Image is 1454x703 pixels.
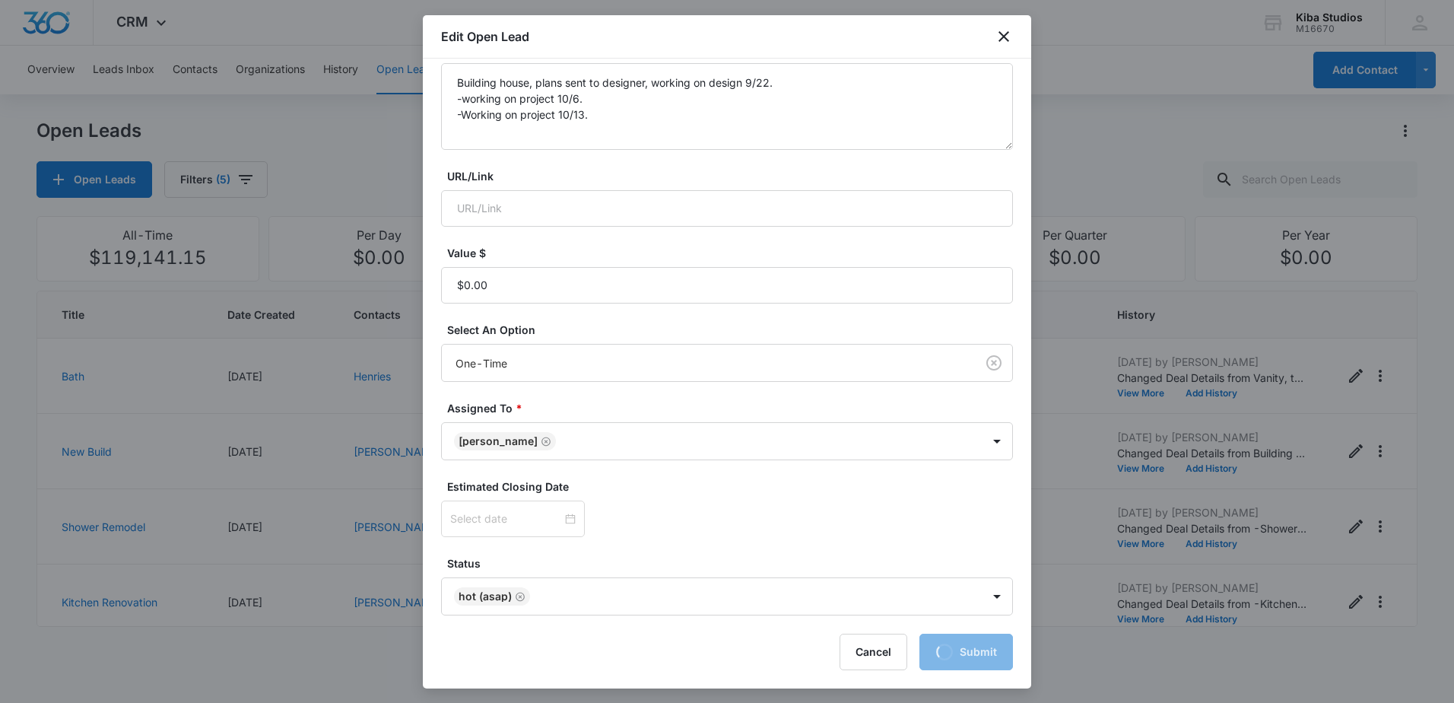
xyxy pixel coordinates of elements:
label: Select An Option [447,322,1019,338]
label: Assigned To [447,400,1019,416]
input: Value $ [441,267,1013,304]
label: URL/Link [447,168,1019,184]
div: Remove Hot (ASAP) [512,591,525,602]
textarea: Building house, plans sent to designer, working on design 9/22. -working on project 10/6. -Workin... [441,63,1013,150]
label: Value $ [447,245,1019,261]
button: Cancel [840,634,907,670]
button: close [995,27,1013,46]
label: Status [447,555,1019,571]
input: URL/Link [441,190,1013,227]
div: Remove Amanda Bligen [538,436,551,447]
label: Estimated Closing Date [447,479,1019,495]
div: [PERSON_NAME] [459,436,538,447]
button: Clear [982,351,1006,375]
div: Hot (ASAP) [459,591,512,602]
h1: Edit Open Lead [441,27,529,46]
input: Select date [450,511,562,527]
